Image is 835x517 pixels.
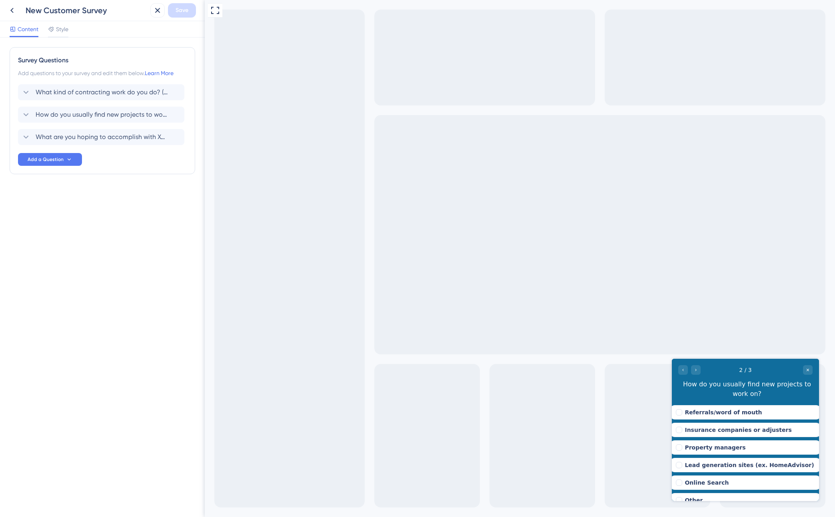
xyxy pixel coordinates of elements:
iframe: UserGuiding Survey [467,359,614,501]
span: Add a Question [28,156,64,163]
a: Learn More [145,70,174,76]
button: Save [168,3,196,18]
span: Property managers [13,84,74,93]
span: What kind of contracting work do you do? (Select all that apply) [36,87,168,97]
span: Insurance companies or adjusters [13,66,120,76]
span: What are you hoping to accomplish with XactRemodel? [36,132,168,142]
span: Online Search [13,119,57,129]
div: Add questions to your survey and edit them below. [18,68,187,78]
div: New Customer Survey [26,5,147,16]
button: Add a Question [18,153,82,166]
span: Style [56,24,68,34]
div: Survey Questions [18,56,187,65]
span: Referrals/word of mouth [13,49,90,58]
span: How do you usually find new projects to work on? [36,110,168,119]
span: Other [13,137,31,146]
span: Lead generation sites (ex. HomeAdvisor) [13,101,142,111]
span: Save [176,6,188,15]
span: Content [18,24,38,34]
